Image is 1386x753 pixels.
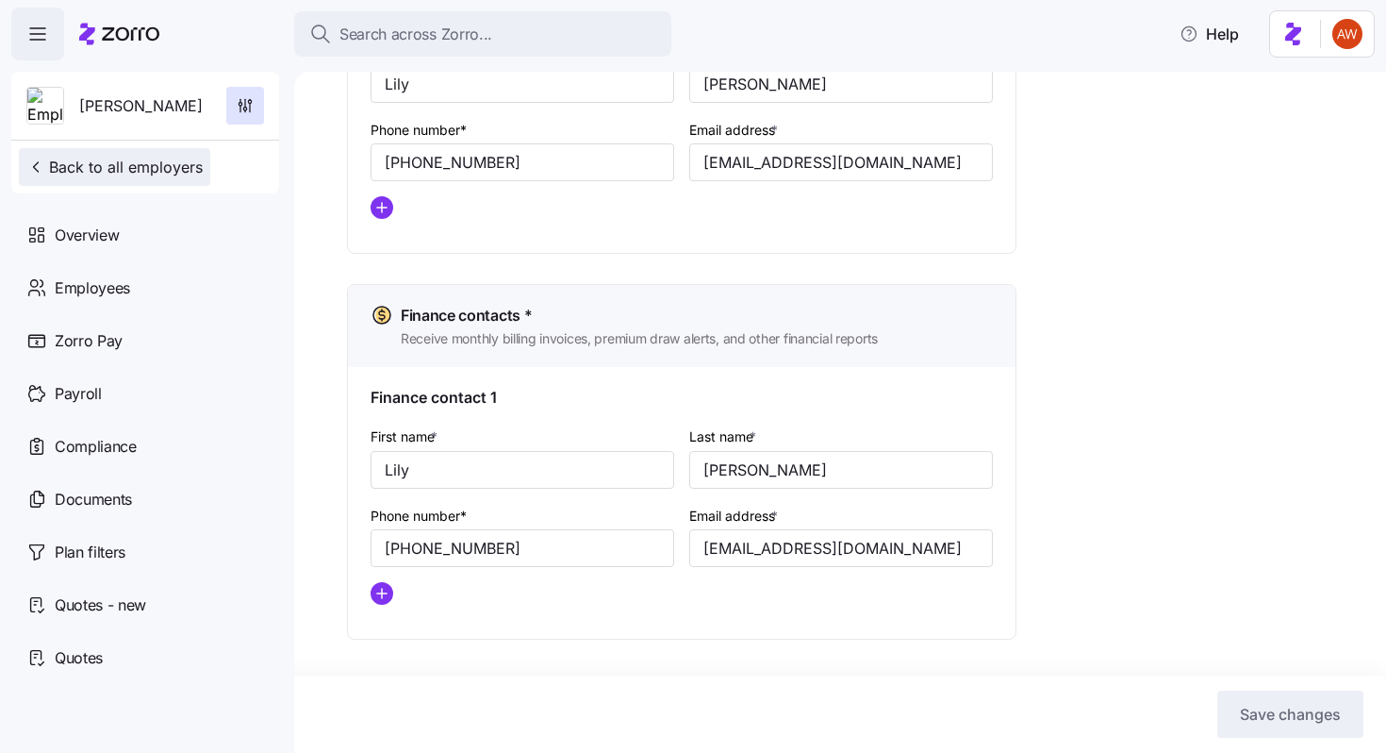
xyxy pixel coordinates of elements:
[11,578,279,631] a: Quotes - new
[1240,703,1341,726] span: Save changes
[339,23,492,46] span: Search across Zorro...
[371,143,674,181] input: (212) 456-7890
[371,529,674,567] input: (212) 456-7890
[55,276,130,300] span: Employees
[11,209,279,261] a: Overview
[11,367,279,420] a: Payroll
[11,261,279,314] a: Employees
[689,120,782,141] label: Email address
[689,143,993,181] input: Type email address
[11,420,279,473] a: Compliance
[26,156,203,178] span: Back to all employers
[371,451,674,489] input: Type first name
[1180,23,1239,45] span: Help
[294,11,671,57] button: Search across Zorro...
[55,329,123,353] span: Zorro Pay
[11,314,279,367] a: Zorro Pay
[371,196,393,219] svg: add icon
[401,304,532,327] span: Finance contacts *
[11,526,279,578] a: Plan filters
[689,529,993,567] input: Type email address
[79,94,203,118] span: [PERSON_NAME]
[55,224,119,247] span: Overview
[55,435,137,459] span: Compliance
[11,631,279,684] a: Quotes
[19,148,210,186] button: Back to all employers
[1164,15,1254,53] button: Help
[689,451,993,489] input: Type last name
[371,427,441,447] label: First name
[371,506,467,527] label: Phone number*
[689,506,782,527] label: Email address
[55,541,125,564] span: Plan filters
[1332,19,1362,49] img: 3c671664b44671044fa8929adf5007c6
[27,88,63,125] img: Employer logo
[1217,691,1363,738] button: Save changes
[371,386,497,410] span: Finance contact 1
[371,582,393,605] svg: add icon
[55,594,146,617] span: Quotes - new
[11,473,279,526] a: Documents
[689,427,760,447] label: Last name
[371,65,674,103] input: Type first name
[689,65,993,103] input: Type last name
[371,120,467,141] label: Phone number*
[55,488,132,511] span: Documents
[55,646,103,670] span: Quotes
[55,382,102,406] span: Payroll
[401,329,878,348] span: Receive monthly billing invoices, premium draw alerts, and other financial reports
